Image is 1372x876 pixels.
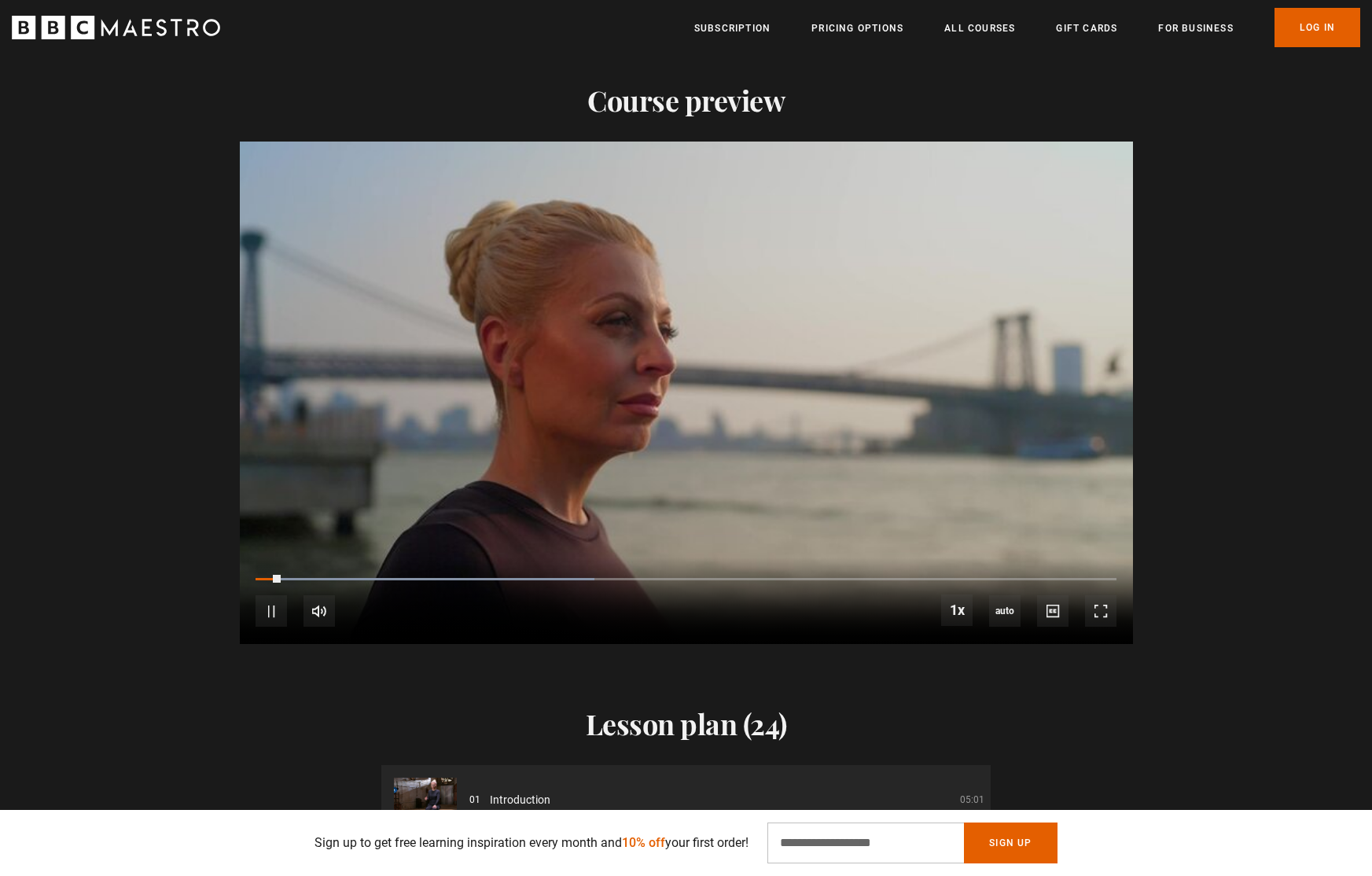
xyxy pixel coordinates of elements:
[490,792,550,808] span: Introduction
[960,793,984,807] p: 05:01
[256,578,1116,581] div: Progress Bar
[256,595,287,627] button: Pause
[1275,8,1360,47] a: Log In
[1085,595,1116,627] button: Fullscreen
[303,595,335,627] button: Mute
[314,834,749,852] p: Sign up to get free learning inspiration every month and your first order!
[964,823,1057,863] button: Sign Up
[1037,595,1069,627] button: Captions
[694,8,1360,47] nav: Primary
[1056,20,1117,36] a: Gift Cards
[989,595,1021,627] span: auto
[469,793,480,807] p: 01
[944,20,1015,36] a: All Courses
[622,835,665,850] span: 10% off
[694,20,771,36] a: Subscription
[989,595,1021,627] div: Current quality: 360p
[1158,20,1233,36] a: For business
[811,20,903,36] a: Pricing Options
[941,594,973,626] button: Playback Rate
[240,83,1133,116] h2: Course preview
[240,142,1133,644] video-js: Video Player
[381,707,991,740] h2: Lesson plan (24)
[12,16,220,39] svg: BBC Maestro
